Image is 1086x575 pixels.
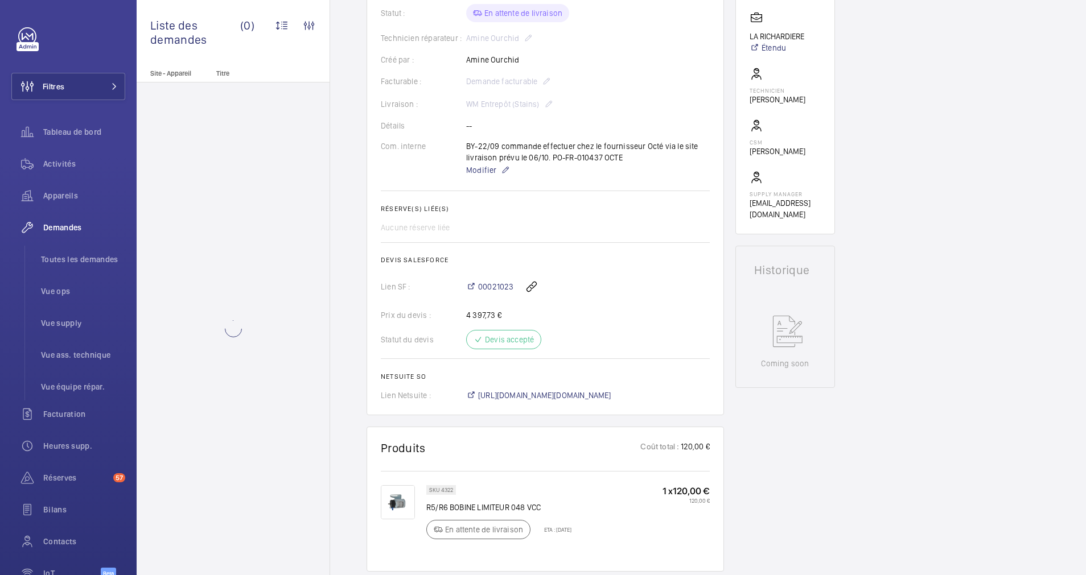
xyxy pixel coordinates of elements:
span: Appareils [43,190,125,201]
h2: Devis Salesforce [381,256,710,264]
p: Coming soon [761,358,809,369]
p: [PERSON_NAME] [750,146,805,157]
p: [PERSON_NAME] [750,94,805,105]
span: Toutes les demandes [41,254,125,265]
h2: Netsuite SO [381,373,710,380]
h1: Produits [381,441,426,455]
span: Tableau de bord [43,126,125,138]
img: hPTA6hUEGjst4CfPds_-kP0PdxABIKzAG-6O2BAEswpUTjew.jpeg [381,485,415,519]
p: CSM [750,139,805,146]
p: Site - Appareil [137,69,212,77]
span: Liste des demandes [150,18,240,47]
p: Titre [216,69,291,77]
span: [URL][DOMAIN_NAME][DOMAIN_NAME] [478,390,611,401]
h1: Historique [754,264,816,276]
span: Contacts [43,536,125,547]
span: Vue ops [41,286,125,297]
span: Modifier [466,164,496,176]
p: Coût total : [640,441,679,455]
p: 120,00 € [680,441,710,455]
p: En attente de livraison [445,524,523,535]
span: Bilans [43,504,125,515]
p: 120,00 € [663,497,710,504]
span: Réserves [43,472,109,483]
span: Vue équipe répar. [41,381,125,392]
p: LA RICHARDIERE [750,31,804,42]
span: Vue supply [41,317,125,329]
p: [EMAIL_ADDRESS][DOMAIN_NAME] [750,197,821,220]
p: 1 x 120,00 € [663,485,710,497]
span: Vue ass. technique [41,349,125,361]
span: Demandes [43,222,125,233]
a: [URL][DOMAIN_NAME][DOMAIN_NAME] [466,390,611,401]
p: Technicien [750,87,805,94]
span: 57 [113,473,125,482]
span: Filtres [43,81,64,92]
p: SKU 4322 [429,488,453,492]
span: 00021023 [478,281,513,292]
p: R5/R6 BOBINE LIMITEUR 048 VCC [426,502,571,513]
a: Étendu [750,42,804,53]
span: Facturation [43,408,125,420]
span: Activités [43,158,125,169]
p: Supply manager [750,191,821,197]
button: Filtres [11,73,125,100]
h2: Réserve(s) liée(s) [381,205,710,213]
a: 00021023 [466,281,513,292]
span: Heures supp. [43,440,125,452]
p: ETA : [DATE] [537,526,571,533]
